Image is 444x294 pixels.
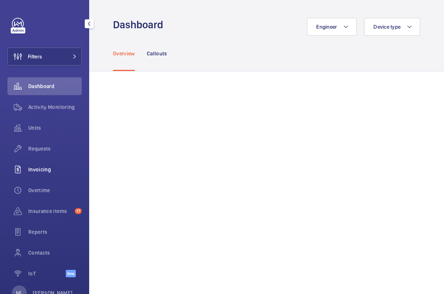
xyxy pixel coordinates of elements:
span: Activity Monitoring [28,103,82,111]
p: Overview [113,50,135,57]
span: Device type [373,24,401,30]
span: Beta [66,270,76,277]
button: Device type [364,18,420,36]
span: Insurance items [28,207,72,215]
span: 17 [75,208,82,214]
span: Overtime [28,187,82,194]
span: Units [28,124,82,132]
button: Engineer [307,18,357,36]
span: Reports [28,228,82,236]
span: Contacts [28,249,82,256]
span: Dashboard [28,83,82,90]
span: IoT [28,270,66,277]
button: Filters [7,48,82,65]
p: Callouts [147,50,167,57]
h1: Dashboard [113,18,168,32]
span: Engineer [316,24,337,30]
span: Requests [28,145,82,152]
span: Invoicing [28,166,82,173]
span: Filters [28,53,42,60]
